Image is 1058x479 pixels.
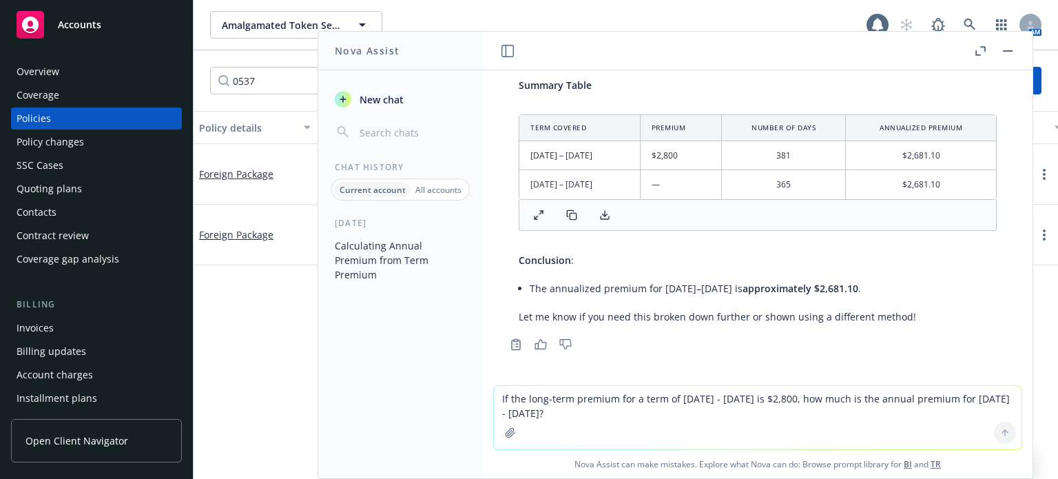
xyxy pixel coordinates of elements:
[17,340,86,363] div: Billing updates
[17,108,51,130] div: Policies
[988,11,1015,39] a: Switch app
[519,309,997,324] p: Let me know if you need this broken down further or shown using a different method!
[11,61,182,83] a: Overview
[721,115,845,141] th: Number of Days
[17,131,84,153] div: Policy changes
[846,141,996,170] td: $2,681.10
[488,450,1027,478] span: Nova Assist can make mistakes. Explore what Nova can do: Browse prompt library for and
[17,178,82,200] div: Quoting plans
[17,201,56,223] div: Contacts
[519,254,571,267] span: Conclusion
[199,121,295,135] div: Policy details
[519,79,592,92] span: Summary Table
[519,115,640,141] th: Term Covered
[11,84,182,106] a: Coverage
[329,234,472,286] button: Calculating Annual Premium from Term Premium
[519,141,640,170] td: [DATE] – [DATE]
[17,225,89,247] div: Contract review
[11,178,182,200] a: Quoting plans
[17,154,63,176] div: SSC Cases
[11,298,182,312] div: Billing
[17,84,59,106] div: Coverage
[554,335,577,354] button: Thumbs down
[924,11,952,39] a: Report a Bug
[329,87,472,112] button: New chat
[640,141,721,170] td: $2,800
[335,43,400,58] h1: Nova Assist
[519,170,640,199] td: [DATE] – [DATE]
[846,170,996,199] td: $2,681.10
[357,123,466,142] input: Search chats
[357,92,404,107] span: New chat
[415,184,461,196] p: All accounts
[11,364,182,386] a: Account charges
[222,18,341,32] span: Amalgamated Token Services, Inc.
[519,253,997,267] p: :
[510,338,522,351] svg: Copy to clipboard
[17,387,97,409] div: Installment plans
[1036,227,1052,243] a: more
[530,278,997,298] li: The annualized premium for [DATE]–[DATE] is .
[58,19,101,30] span: Accounts
[11,131,182,153] a: Policy changes
[17,61,59,83] div: Overview
[17,364,93,386] div: Account charges
[11,6,182,44] a: Accounts
[318,161,483,173] div: Chat History
[17,317,54,339] div: Invoices
[956,11,984,39] a: Search
[210,67,448,94] input: Filter by keyword...
[11,340,182,363] a: Billing updates
[640,170,721,199] td: —
[721,170,845,199] td: 365
[316,111,488,144] button: Lines of coverage
[11,154,182,176] a: SSC Cases
[1036,166,1052,183] a: more
[11,248,182,270] a: Coverage gap analysis
[931,458,941,470] a: TR
[199,167,273,181] a: Foreign Package
[893,11,920,39] a: Start snowing
[210,11,382,39] button: Amalgamated Token Services, Inc.
[721,141,845,170] td: 381
[194,111,316,144] button: Policy details
[640,115,721,141] th: Premium
[11,225,182,247] a: Contract review
[846,115,996,141] th: Annualized Premium
[11,201,182,223] a: Contacts
[11,387,182,409] a: Installment plans
[318,217,483,229] div: [DATE]
[904,458,912,470] a: BI
[199,228,273,241] a: Foreign Package
[11,317,182,339] a: Invoices
[25,434,128,448] span: Open Client Navigator
[17,248,119,270] div: Coverage gap analysis
[743,282,858,295] span: approximately $2,681.10
[11,108,182,130] a: Policies
[340,184,406,196] p: Current account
